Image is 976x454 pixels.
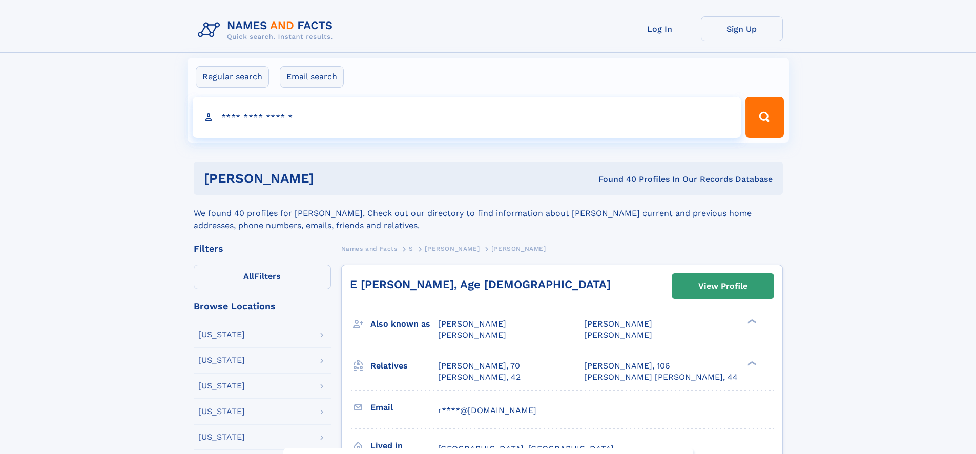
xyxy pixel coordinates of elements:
[341,242,398,255] a: Names and Facts
[198,433,245,441] div: [US_STATE]
[194,195,783,232] div: We found 40 profiles for [PERSON_NAME]. Check out our directory to find information about [PERSON...
[619,16,701,41] a: Log In
[198,331,245,339] div: [US_STATE]
[438,319,506,329] span: [PERSON_NAME]
[745,318,757,325] div: ❯
[193,97,741,138] input: search input
[198,356,245,364] div: [US_STATE]
[243,271,254,281] span: All
[456,174,773,185] div: Found 40 Profiles In Our Records Database
[198,407,245,416] div: [US_STATE]
[438,372,521,383] a: [PERSON_NAME], 42
[698,274,747,298] div: View Profile
[438,330,506,340] span: [PERSON_NAME]
[425,242,480,255] a: [PERSON_NAME]
[584,360,670,372] a: [PERSON_NAME], 106
[198,382,245,390] div: [US_STATE]
[194,244,331,253] div: Filters
[438,360,520,372] a: [PERSON_NAME], 70
[438,444,614,453] span: [GEOGRAPHIC_DATA], [GEOGRAPHIC_DATA]
[425,245,480,252] span: [PERSON_NAME]
[584,330,652,340] span: [PERSON_NAME]
[584,372,738,383] a: [PERSON_NAME] [PERSON_NAME], 44
[672,274,774,298] a: View Profile
[409,245,413,252] span: S
[194,301,331,311] div: Browse Locations
[701,16,783,41] a: Sign Up
[194,265,331,289] label: Filters
[745,360,757,366] div: ❯
[196,66,269,88] label: Regular search
[280,66,344,88] label: Email search
[409,242,413,255] a: S
[745,97,783,138] button: Search Button
[370,399,438,416] h3: Email
[350,278,611,291] a: E [PERSON_NAME], Age [DEMOGRAPHIC_DATA]
[370,315,438,333] h3: Also known as
[584,319,652,329] span: [PERSON_NAME]
[491,245,546,252] span: [PERSON_NAME]
[370,357,438,375] h3: Relatives
[204,172,456,185] h1: [PERSON_NAME]
[194,16,341,44] img: Logo Names and Facts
